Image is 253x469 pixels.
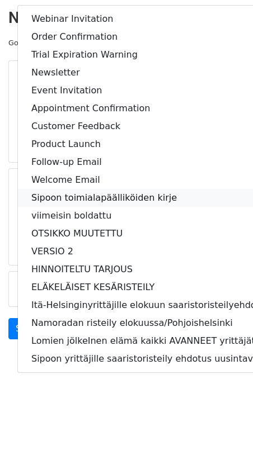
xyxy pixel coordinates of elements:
small: Google Sheet: [8,39,147,47]
div: Chat-widget [197,415,253,469]
h2: New Campaign [8,8,245,27]
a: Send [8,318,45,339]
iframe: Chat Widget [197,415,253,469]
